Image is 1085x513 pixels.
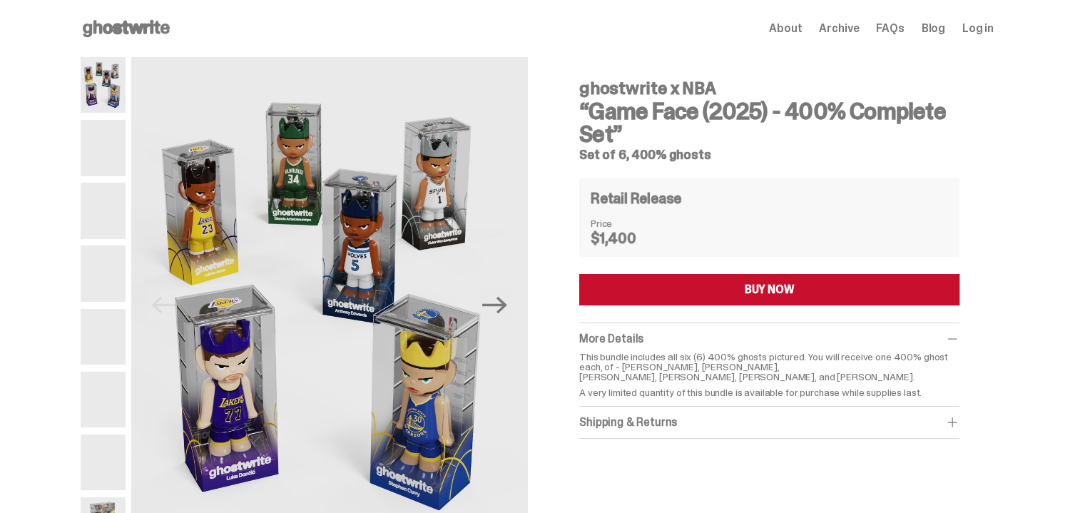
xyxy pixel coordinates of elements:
a: Log in [962,23,994,34]
p: A very limited quantity of this bundle is available for purchase while supplies last. [579,387,959,397]
p: This bundle includes all six (6) 400% ghosts pictured. You will receive one 400% ghost each, of -... [579,352,959,382]
img: NBA-400-HG-Steph.png [81,372,126,427]
img: NBA-400-HG-Luka.png [81,309,126,365]
img: NBA-400-HG%20Bron.png [81,245,126,301]
h4: ghostwrite x NBA [579,80,959,97]
h5: Set of 6, 400% ghosts [579,148,959,161]
a: Blog [922,23,945,34]
button: BUY NOW [579,274,959,305]
img: NBA-400-HG-Ant.png [81,120,126,176]
span: More Details [579,331,643,346]
img: NBA-400-HG-Wemby.png [81,435,126,490]
a: FAQs [876,23,904,34]
div: BUY NOW [745,284,795,295]
a: About [769,23,802,34]
img: NBA-400-HG-Giannis.png [81,183,126,238]
h4: Retail Release [591,191,681,205]
h3: “Game Face (2025) - 400% Complete Set” [579,100,959,146]
img: NBA-400-HG-Main.png [81,57,126,113]
dd: $1,400 [591,231,662,245]
a: Archive [819,23,859,34]
div: Shipping & Returns [579,415,959,430]
dt: Price [591,218,662,228]
button: Next [479,290,511,321]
